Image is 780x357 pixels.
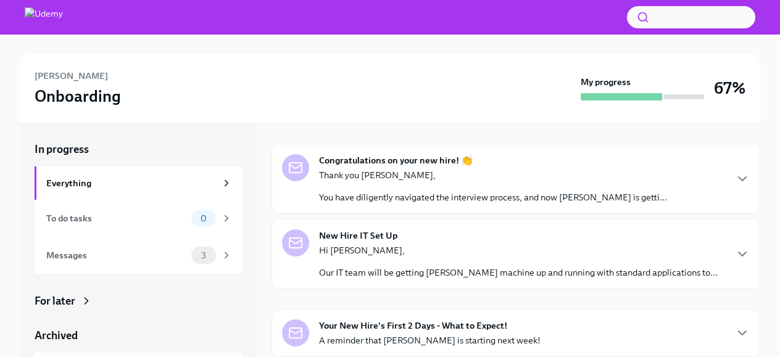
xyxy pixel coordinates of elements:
p: A reminder that [PERSON_NAME] is starting next week! [319,334,541,347]
div: Messages [46,248,186,262]
p: Our IT team will be getting [PERSON_NAME] machine up and running with standard applications to... [319,266,718,279]
a: Archived [35,328,242,343]
strong: Your New Hire's First 2 Days - What to Expect! [319,319,507,332]
strong: Congratulations on your new hire! 👏 [319,154,473,166]
div: For later [35,293,75,308]
p: Thank you [PERSON_NAME], [319,169,667,181]
strong: My progress [581,76,631,88]
span: 0 [193,214,214,223]
img: Udemy [25,7,63,27]
h3: 67% [714,77,745,99]
a: In progress [35,142,242,157]
a: Everything [35,166,242,200]
p: You have diligently navigated the interview process, and now [PERSON_NAME] is getti... [319,191,667,203]
div: Everything [46,176,216,190]
h6: [PERSON_NAME] [35,69,108,83]
a: For later [35,293,242,308]
strong: New Hire IT Set Up [319,229,397,242]
p: Hi [PERSON_NAME], [319,244,718,256]
h3: Onboarding [35,85,121,107]
a: Messages3 [35,237,242,274]
a: To do tasks0 [35,200,242,237]
span: 3 [194,251,214,260]
div: To do tasks [46,211,186,225]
